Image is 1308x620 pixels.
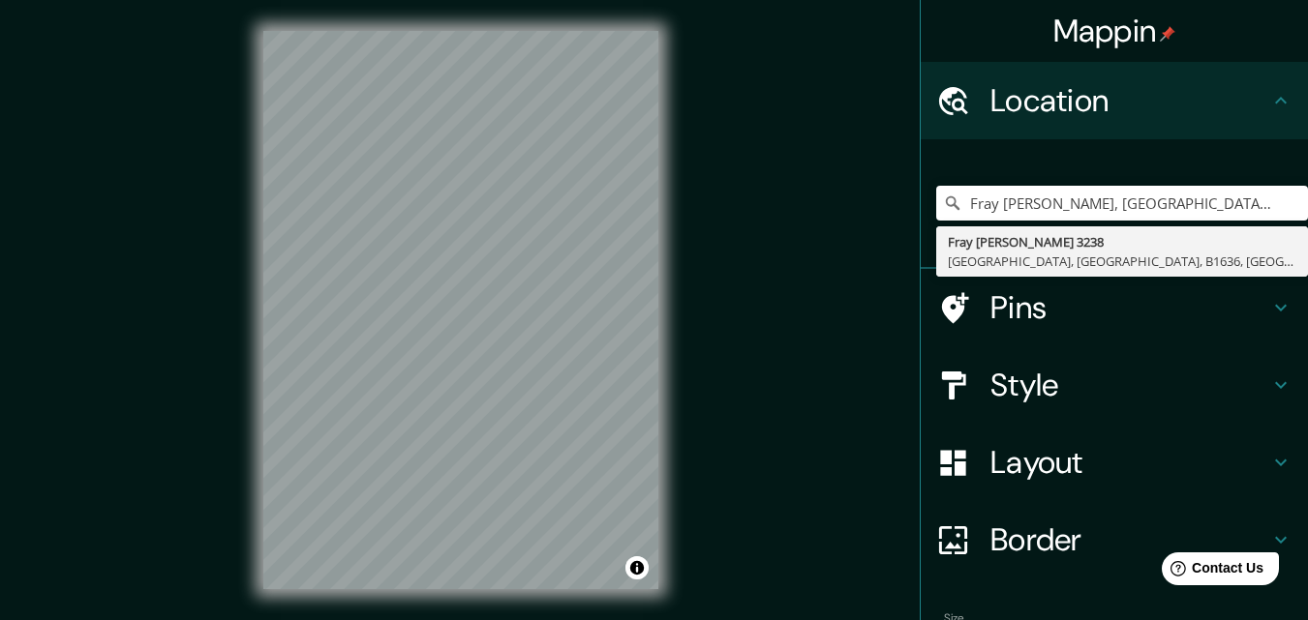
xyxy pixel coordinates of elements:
[936,186,1308,221] input: Pick your city or area
[263,31,658,589] canvas: Map
[921,424,1308,501] div: Layout
[990,520,1269,559] h4: Border
[625,556,649,579] button: Toggle attribution
[921,346,1308,424] div: Style
[990,288,1269,327] h4: Pins
[990,366,1269,404] h4: Style
[948,232,1296,251] div: Fray [PERSON_NAME] 3238
[1136,545,1287,599] iframe: Help widget launcher
[948,251,1296,271] div: [GEOGRAPHIC_DATA], [GEOGRAPHIC_DATA], B1636, [GEOGRAPHIC_DATA]
[1053,12,1176,50] h4: Mappin
[990,443,1269,482] h4: Layout
[921,62,1308,139] div: Location
[990,81,1269,120] h4: Location
[921,501,1308,578] div: Border
[1160,26,1175,42] img: pin-icon.png
[921,269,1308,346] div: Pins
